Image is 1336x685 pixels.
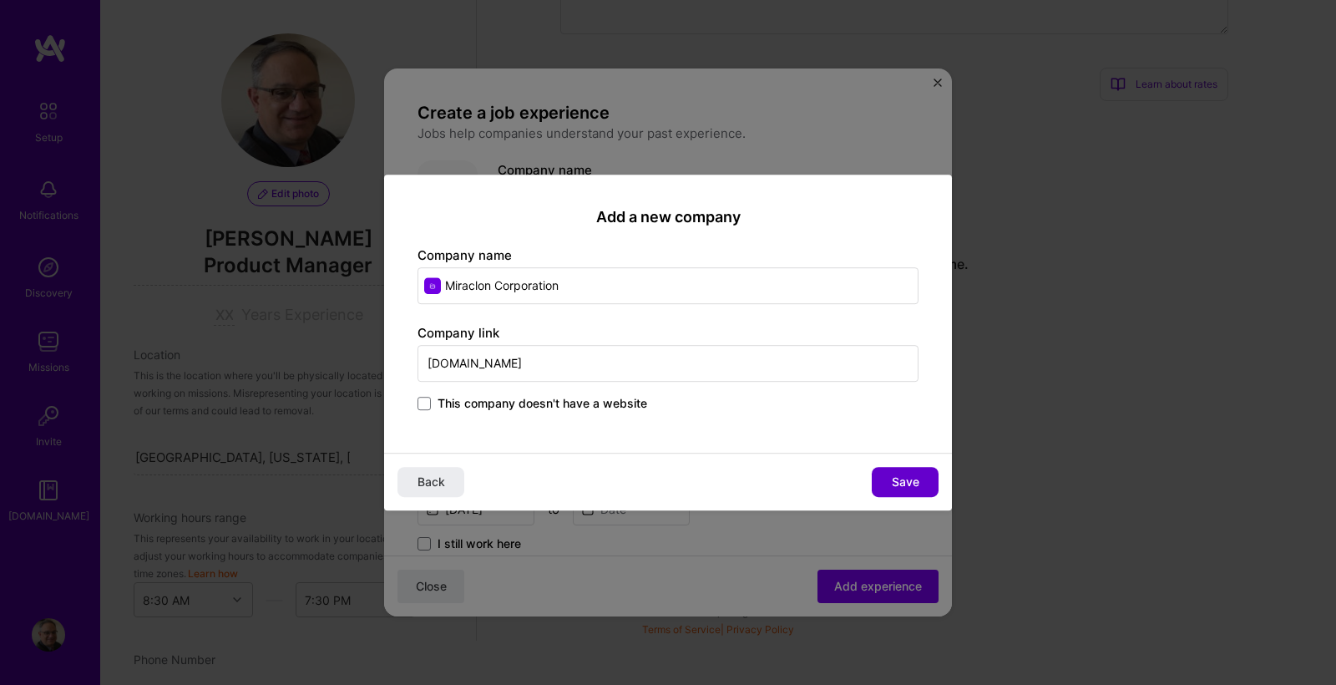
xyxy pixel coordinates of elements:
button: Save [872,467,939,497]
input: Enter link [417,345,918,382]
label: Company name [417,247,512,263]
span: This company doesn't have a website [438,395,647,412]
input: Enter name [417,267,918,304]
span: Back [417,474,445,490]
h2: Add a new company [417,208,918,226]
span: Save [892,474,919,490]
button: Back [397,467,464,497]
label: Company link [417,325,499,341]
